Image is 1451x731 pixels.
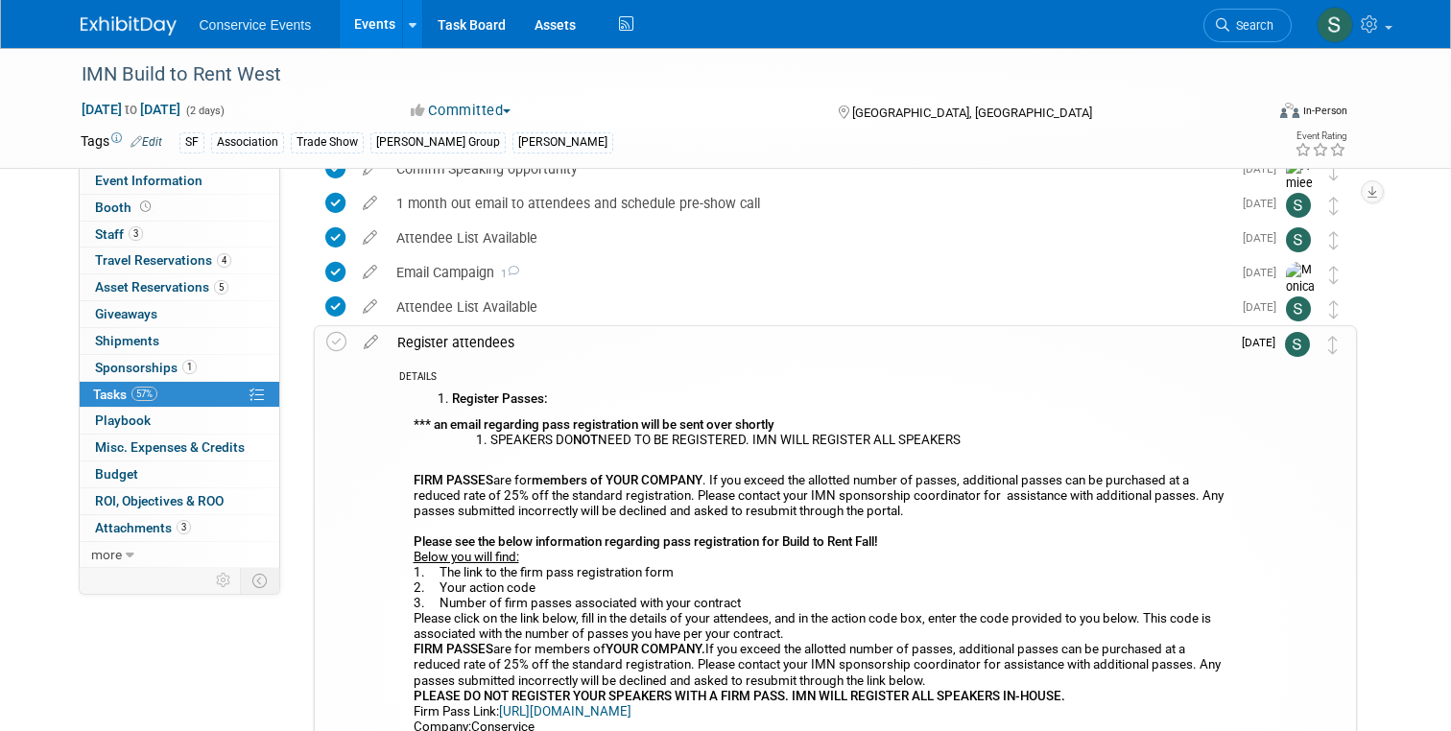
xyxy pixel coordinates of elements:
[240,568,279,593] td: Toggle Event Tabs
[387,291,1231,323] div: Attendee List Available
[95,360,197,375] span: Sponsorships
[129,226,143,241] span: 3
[1285,332,1310,357] img: Savannah Doctor
[80,515,279,541] a: Attachments3
[1329,300,1339,318] i: Move task
[182,360,197,374] span: 1
[1302,104,1347,118] div: In-Person
[1280,103,1299,118] img: Format-Inperson.png
[414,550,519,564] u: Below you will find:
[1229,18,1273,33] span: Search
[95,200,155,215] span: Booth
[387,256,1231,289] div: Email Campaign
[414,534,878,549] b: Please see the below information regarding pass registration for Build to Rent Fall!
[211,132,284,153] div: Association
[414,473,493,487] b: FIRM PASSES
[184,105,225,117] span: (2 days)
[291,132,364,153] div: Trade Show
[399,370,1230,387] div: DETAILS
[95,520,191,535] span: Attachments
[353,229,387,247] a: edit
[131,387,157,401] span: 57%
[81,101,181,118] span: [DATE] [DATE]
[122,102,140,117] span: to
[80,542,279,568] a: more
[80,435,279,460] a: Misc. Expenses & Credits
[80,248,279,273] a: Travel Reservations4
[95,279,228,295] span: Asset Reservations
[1203,9,1292,42] a: Search
[512,132,613,153] div: [PERSON_NAME]
[852,106,1092,120] span: [GEOGRAPHIC_DATA], [GEOGRAPHIC_DATA]
[200,17,312,33] span: Conservice Events
[414,642,493,656] b: FIRM PASSES
[81,16,177,35] img: ExhibitDay
[80,274,279,300] a: Asset Reservations5
[387,187,1231,220] div: 1 month out email to attendees and schedule pre-show call
[214,280,228,295] span: 5
[75,58,1240,92] div: IMN Build to Rent West
[95,226,143,242] span: Staff
[404,101,518,121] button: Committed
[1286,296,1311,321] img: Savannah Doctor
[80,382,279,408] a: Tasks57%
[95,439,245,455] span: Misc. Expenses & Credits
[1243,197,1286,210] span: [DATE]
[95,466,138,482] span: Budget
[387,222,1231,254] div: Attendee List Available
[1329,162,1339,180] i: Move task
[93,387,157,402] span: Tasks
[1243,231,1286,245] span: [DATE]
[217,253,231,268] span: 4
[80,195,279,221] a: Booth
[177,520,191,534] span: 3
[1243,266,1286,279] span: [DATE]
[131,135,162,149] a: Edit
[80,301,279,327] a: Giveaways
[1242,336,1285,349] span: [DATE]
[95,493,224,508] span: ROI, Objectives & ROO
[1286,227,1311,252] img: Savannah Doctor
[1286,193,1311,218] img: Savannah Doctor
[353,195,387,212] a: edit
[532,473,702,487] b: members of YOUR COMPANY
[354,334,388,351] a: edit
[95,413,151,428] span: Playbook
[95,306,157,321] span: Giveaways
[414,417,774,432] b: *** an email regarding pass registration will be sent over shortly
[1286,262,1315,330] img: Monica Barnson
[370,132,506,153] div: [PERSON_NAME] Group
[80,222,279,248] a: Staff3
[1160,100,1347,129] div: Event Format
[494,268,519,280] span: 1
[388,326,1230,359] div: Register attendees
[80,328,279,354] a: Shipments
[606,642,705,656] b: YOUR COMPANY.
[207,568,241,593] td: Personalize Event Tab Strip
[490,433,1230,448] li: SPEAKERS DO NEED TO BE REGISTERED. IMN WILL REGISTER ALL SPEAKERS
[499,704,631,719] a: [URL][DOMAIN_NAME]
[1295,131,1346,141] div: Event Rating
[573,433,598,447] b: NOT
[80,408,279,434] a: Playbook
[353,298,387,316] a: edit
[1329,266,1339,284] i: Move task
[1329,231,1339,249] i: Move task
[80,461,279,487] a: Budget
[179,132,204,153] div: SF
[80,488,279,514] a: ROI, Objectives & ROO
[353,264,387,281] a: edit
[91,547,122,562] span: more
[81,131,162,153] td: Tags
[452,391,548,406] b: Register Passes:
[80,355,279,381] a: Sponsorships1
[95,333,159,348] span: Shipments
[95,252,231,268] span: Travel Reservations
[95,173,202,188] span: Event Information
[1317,7,1353,43] img: Savannah Doctor
[136,200,155,214] span: Booth not reserved yet
[80,168,279,194] a: Event Information
[414,689,1065,703] b: PLEASE DO NOT REGISTER YOUR SPEAKERS WITH A FIRM PASS. IMN WILL REGISTER ALL SPEAKERS IN-HOUSE.
[1243,300,1286,314] span: [DATE]
[1328,336,1338,354] i: Move task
